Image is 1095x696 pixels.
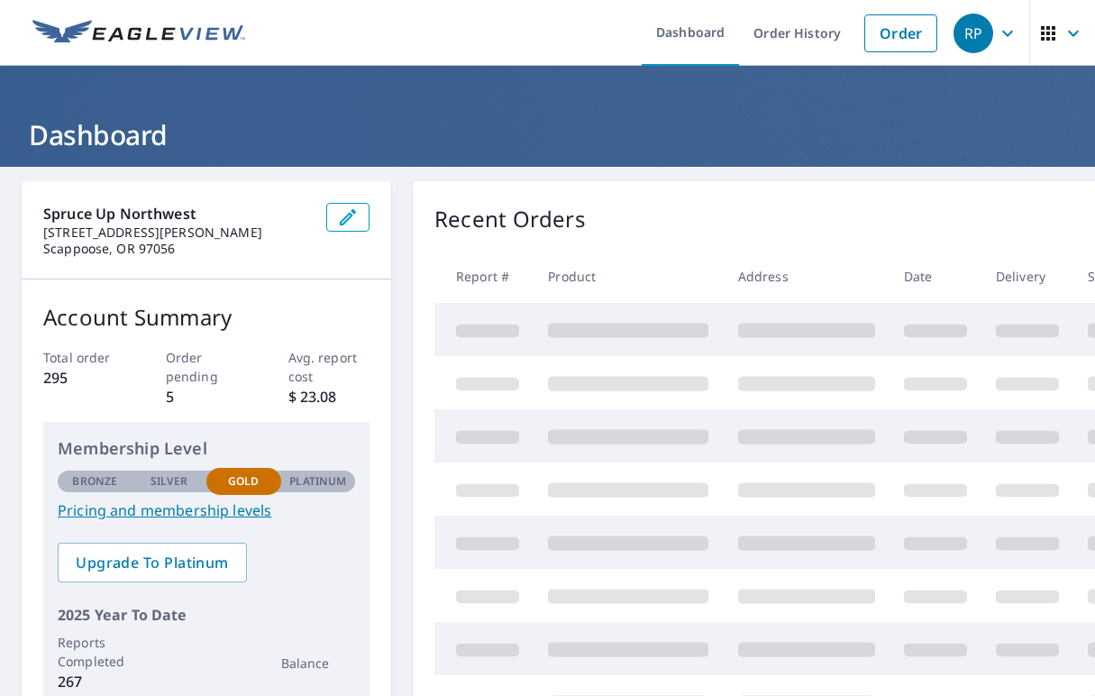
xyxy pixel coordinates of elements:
p: Scappoose, OR 97056 [43,241,312,257]
p: Reports Completed [58,633,132,671]
a: Order [864,14,937,52]
th: Delivery [981,250,1073,303]
span: Upgrade To Platinum [72,553,233,572]
th: Date [890,250,981,303]
p: Balance [281,654,356,673]
p: Order pending [166,348,248,386]
div: RP [954,14,993,53]
a: Pricing and membership levels [58,499,355,521]
p: 267 [58,671,132,692]
p: Bronze [72,473,117,490]
p: 5 [166,386,248,408]
p: Avg. report cost [288,348,370,386]
th: Report # [434,250,534,303]
p: Total order [43,348,125,367]
p: Membership Level [58,436,355,461]
th: Product [534,250,723,303]
img: EV Logo [32,20,245,47]
p: 2025 Year To Date [58,604,355,626]
th: Address [724,250,890,303]
p: Platinum [289,473,346,490]
h1: Dashboard [22,116,1073,153]
p: Recent Orders [434,203,586,235]
p: $ 23.08 [288,386,370,408]
p: 295 [43,367,125,389]
p: Gold [228,473,259,490]
p: Silver [151,473,188,490]
p: Account Summary [43,301,370,334]
p: Spruce Up Northwest [43,203,312,224]
a: Upgrade To Platinum [58,543,247,582]
p: [STREET_ADDRESS][PERSON_NAME] [43,224,312,241]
